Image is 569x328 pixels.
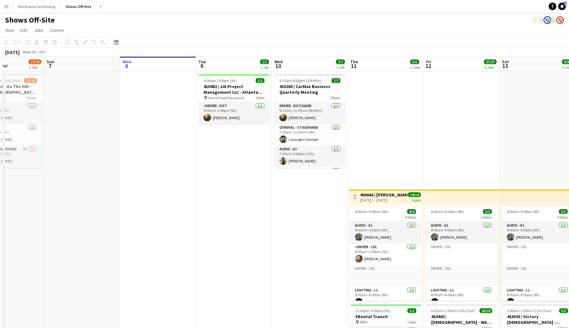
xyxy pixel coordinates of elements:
[408,192,421,197] span: 14/14
[484,59,497,64] span: 27/27
[5,49,20,55] div: [DATE]
[559,209,568,214] span: 3/3
[405,215,416,220] span: 4 Roles
[204,78,237,83] span: 9:00am-2:00pm (5h)
[260,65,269,70] div: 1 Job
[407,320,416,325] span: 1 Role
[502,59,509,65] span: Sat
[29,65,41,70] div: 1 Job
[355,308,390,313] span: 12:00pm-5:00pm (5h)
[544,16,551,24] app-user-avatar: Labor Coordinator
[426,265,497,287] app-card-role-placeholder: Driver - CDL
[5,27,14,33] span: View
[407,308,416,313] span: 1/1
[24,78,37,83] span: 17/18
[274,74,345,168] app-job-card: 6:15am-8:00pm (13h45m)7/7410265 | CarMax Business Quarterly Meeting7 RolesDriver - DOT/Hand1/16:1...
[198,84,270,95] h3: 410482 | JJA Project Management LLC - Atlanta Food & Wine Festival - Home Depot Backyard - Deliver
[484,65,496,70] div: 4 Jobs
[50,27,64,33] span: Comms
[537,16,545,24] app-user-avatar: Labor Coordinator
[29,59,41,64] span: 17/18
[197,62,206,70] span: 9
[31,26,46,34] a: Jobs
[122,62,131,70] span: 8
[431,209,464,214] span: 8:00am-4:00pm (8h)
[274,146,345,167] app-card-role: Audio - A11/17:00am-5:00pm (10h)[PERSON_NAME]
[557,215,568,220] span: 3 Roles
[18,26,30,34] a: Edit
[558,3,566,10] a: 2
[507,209,540,214] span: 8:00am-4:00pm (8h)
[274,167,345,189] app-card-role: Video - TD/ Show Caller1/1
[330,95,340,100] span: 7 Roles
[559,308,568,313] span: 5/5
[20,27,28,33] span: Edit
[47,59,54,65] span: Sun
[260,59,269,64] span: 1/1
[349,62,358,70] span: 11
[556,16,564,24] app-user-avatar: Labor Coordinator
[550,16,558,24] app-user-avatar: Labor Coordinator
[350,314,421,319] h3: XRental Transit
[273,62,283,70] span: 10
[426,207,497,301] app-job-card: 8:00am-4:00pm (8h)3/33 RolesAudio - A11/18:00am-4:00pm (8h)[PERSON_NAME]Driver - CDLDriver - CDLL...
[407,209,416,214] span: 4/4
[431,308,475,313] span: 6:00am-2:00am (20h) (Sat)
[350,207,421,301] app-job-card: 8:00am-4:00pm (8h)4/44 RolesAudio - A11/18:00am-4:00pm (8h)[PERSON_NAME]Driver - CDL1/18:00am-1:0...
[46,62,54,70] span: 7
[507,308,552,313] span: 2:00pm-1:00am (11h) (Sun)
[198,59,206,65] span: Tue
[350,59,358,65] span: Thu
[198,102,270,124] app-card-role: Driver - DOT1/19:00am-2:00pm (5h)[PERSON_NAME]
[13,0,61,13] button: Warehouse Scheduling
[412,197,421,202] div: 4 jobs
[255,95,264,100] span: 1 Role
[483,209,492,214] span: 3/3
[39,50,46,54] div: EDT
[481,215,492,220] span: 3 Roles
[359,320,367,325] span: APAV
[426,314,497,325] h3: 410442 | [DEMOGRAPHIC_DATA] - WAVE College Ministry 2025
[336,59,345,64] span: 7/7
[410,59,419,64] span: 5/5
[123,59,131,65] span: Mon
[198,74,270,124] app-job-card: 9:00am-2:00pm (5h)1/1410482 | JJA Project Management LLC - Atlanta Food & Wine Festival - Home De...
[411,65,420,70] div: 2 Jobs
[274,59,283,65] span: Wed
[34,27,44,33] span: Jobs
[501,62,509,70] span: 13
[426,222,497,243] app-card-role: Audio - A11/18:00am-4:00pm (8h)[PERSON_NAME]
[3,26,17,34] a: View
[360,198,407,202] div: [DATE] → [DATE]
[426,59,431,65] span: Fri
[360,192,407,198] h3: 409666 | [PERSON_NAME] Event
[26,95,37,100] span: 8 Roles
[350,222,421,243] app-card-role: Audio - A11/18:00am-4:00pm (8h)[PERSON_NAME]
[274,102,345,124] app-card-role: Driver - DOT/Hand1/16:15am-11:00am (4h45m)[PERSON_NAME]
[425,62,431,70] span: 12
[331,78,340,83] span: 7/7
[350,265,421,287] app-card-role-placeholder: Driver - CDL
[61,0,97,13] button: Shows Off-Site
[350,287,421,308] app-card-role: Lighting - L11/18:00am-4:00pm (8h)[PERSON_NAME]
[5,15,55,25] h1: Shows Off-Site
[426,287,497,308] app-card-role: Lighting - L11/18:00am-4:00pm (8h)[PERSON_NAME]
[47,26,67,34] a: Comms
[21,50,37,54] span: Week 36
[274,124,345,146] app-card-role: General - Stagehand1/17:00am-11:00am (4h)Lovaughn Sample
[355,209,388,214] span: 8:00am-4:00pm (8h)
[336,65,345,70] div: 1 Job
[208,95,244,100] span: Home Depot Backyard
[479,308,492,313] span: 18/18
[279,78,322,83] span: 6:15am-8:00pm (13h45m)
[256,78,264,83] span: 1/1
[350,243,421,265] app-card-role: Driver - CDL1/18:00am-1:00pm (5h)[PERSON_NAME]
[274,84,345,95] h3: 410265 | CarMax Business Quarterly Meeting
[426,243,497,265] app-card-role-placeholder: Driver - CDL
[564,2,566,6] span: 2
[531,16,539,24] app-user-avatar: Toryn Tamborello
